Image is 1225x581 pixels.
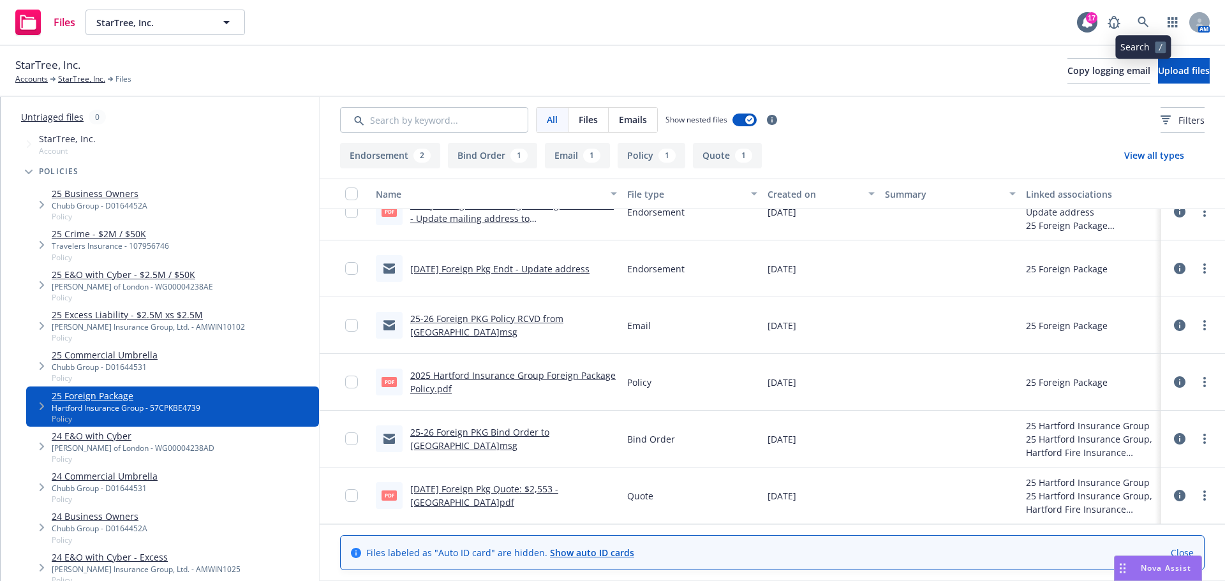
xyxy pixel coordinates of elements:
[627,432,675,446] span: Bind Order
[1026,262,1108,276] div: 25 Foreign Package
[382,490,397,500] span: pdf
[382,377,397,386] span: pdf
[52,389,200,402] a: 25 Foreign Package
[21,110,84,124] a: Untriaged files
[115,73,131,85] span: Files
[52,252,169,263] span: Policy
[39,132,96,145] span: StarTree, Inc.
[448,143,537,168] button: Bind Order
[768,188,861,201] div: Created on
[376,188,603,201] div: Name
[52,494,158,504] span: Policy
[1197,261,1212,276] a: more
[1114,555,1202,581] button: Nova Assist
[52,281,213,292] div: [PERSON_NAME] of London - WG00004238AE
[382,207,397,216] span: pdf
[89,110,106,124] div: 0
[768,489,796,503] span: [DATE]
[85,10,245,35] button: StarTree, Inc.
[52,332,245,343] span: Policy
[1197,204,1212,219] a: more
[345,205,358,218] input: Toggle Row Selected
[52,534,147,545] span: Policy
[52,187,147,200] a: 25 Business Owners
[39,168,79,175] span: Policies
[579,113,598,126] span: Files
[15,57,80,73] span: StarTree, Inc.
[1178,114,1205,127] span: Filters
[618,143,685,168] button: Policy
[1067,64,1150,77] span: Copy logging email
[52,240,169,251] div: Travelers Insurance - 107956746
[627,319,651,332] span: Email
[1026,188,1156,201] div: Linked associations
[1086,12,1097,24] div: 17
[410,263,590,275] a: [DATE] Foreign Pkg Endt - Update address
[345,319,358,332] input: Toggle Row Selected
[52,268,213,281] a: 25 E&O with Cyber - $2.5M / $50K
[52,550,241,564] a: 24 E&O with Cyber - Excess
[52,211,147,222] span: Policy
[665,114,727,125] span: Show nested files
[627,205,685,219] span: Endorsement
[410,199,614,238] a: Policy Change 2025 Foreign Package ENDT #001 - Update mailing address to [STREET_ADDRESS]pdf
[410,369,616,395] a: 2025 Hartford Insurance Group Foreign Package Policy.pdf
[52,321,245,332] div: [PERSON_NAME] Insurance Group, Ltd. - AMWIN10102
[1197,488,1212,503] a: more
[1161,107,1205,133] button: Filters
[1101,10,1127,35] a: Report a Bug
[658,149,676,163] div: 1
[52,200,147,211] div: Chubb Group - D0164452A
[1161,114,1205,127] span: Filters
[1131,10,1156,35] a: Search
[510,149,528,163] div: 1
[885,188,1001,201] div: Summary
[10,4,80,40] a: Files
[1067,58,1150,84] button: Copy logging email
[52,523,147,534] div: Chubb Group - D0164452A
[410,426,549,452] a: 25-26 Foreign PKG Bind Order to [GEOGRAPHIC_DATA]msg
[1026,432,1156,459] div: 25 Hartford Insurance Group, Hartford Fire Insurance Company - Hartford Insurance Group
[547,113,558,126] span: All
[1026,319,1108,332] div: 25 Foreign Package
[366,546,634,559] span: Files labeled as "Auto ID card" are hidden.
[52,510,147,523] a: 24 Business Owners
[1158,64,1210,77] span: Upload files
[52,453,214,464] span: Policy
[52,483,158,494] div: Chubb Group - D01644531
[340,143,440,168] button: Endorsement
[627,489,653,503] span: Quote
[545,143,610,168] button: Email
[627,376,651,389] span: Policy
[1197,374,1212,390] a: more
[52,429,214,443] a: 24 E&O with Cyber
[619,113,647,126] span: Emails
[768,319,796,332] span: [DATE]
[1158,58,1210,84] button: Upload files
[762,179,880,209] button: Created on
[52,292,213,303] span: Policy
[768,376,796,389] span: [DATE]
[768,432,796,446] span: [DATE]
[345,262,358,275] input: Toggle Row Selected
[768,262,796,276] span: [DATE]
[15,73,48,85] a: Accounts
[345,188,358,200] input: Select all
[1141,563,1191,573] span: Nova Assist
[52,227,169,240] a: 25 Crime - $2M / $50K
[371,179,622,209] button: Name
[58,73,105,85] a: StarTree, Inc.
[1160,10,1185,35] a: Switch app
[1171,546,1194,559] a: Close
[54,17,75,27] span: Files
[1026,219,1156,232] div: 25 Foreign Package
[1026,476,1156,489] div: 25 Hartford Insurance Group
[627,262,685,276] span: Endorsement
[413,149,431,163] div: 2
[96,16,207,29] span: StarTree, Inc.
[52,362,158,372] div: Chubb Group - D01644531
[410,483,558,508] a: [DATE] Foreign Pkg Quote: $2,553 - [GEOGRAPHIC_DATA]pdf
[39,145,96,156] span: Account
[410,313,563,338] a: 25-26 Foreign PKG Policy RCVD from [GEOGRAPHIC_DATA]msg
[1197,318,1212,333] a: more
